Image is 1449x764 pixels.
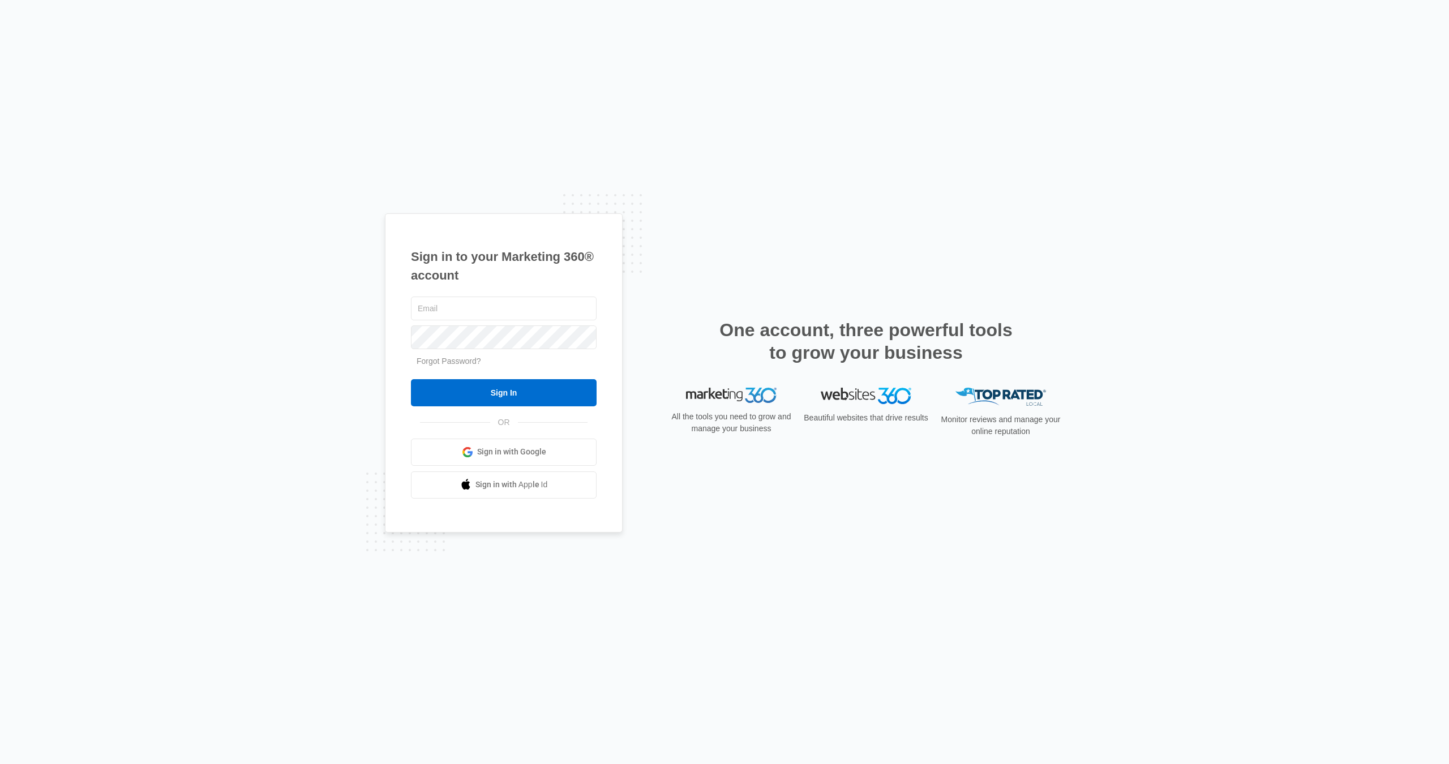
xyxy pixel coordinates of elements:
[411,439,597,466] a: Sign in with Google
[937,414,1064,437] p: Monitor reviews and manage your online reputation
[490,417,518,428] span: OR
[417,357,481,366] a: Forgot Password?
[686,388,777,404] img: Marketing 360
[411,471,597,499] a: Sign in with Apple Id
[716,319,1016,364] h2: One account, three powerful tools to grow your business
[821,388,911,404] img: Websites 360
[411,297,597,320] input: Email
[668,411,795,435] p: All the tools you need to grow and manage your business
[477,446,546,458] span: Sign in with Google
[411,379,597,406] input: Sign In
[475,479,548,491] span: Sign in with Apple Id
[411,247,597,285] h1: Sign in to your Marketing 360® account
[955,388,1046,406] img: Top Rated Local
[803,412,929,424] p: Beautiful websites that drive results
